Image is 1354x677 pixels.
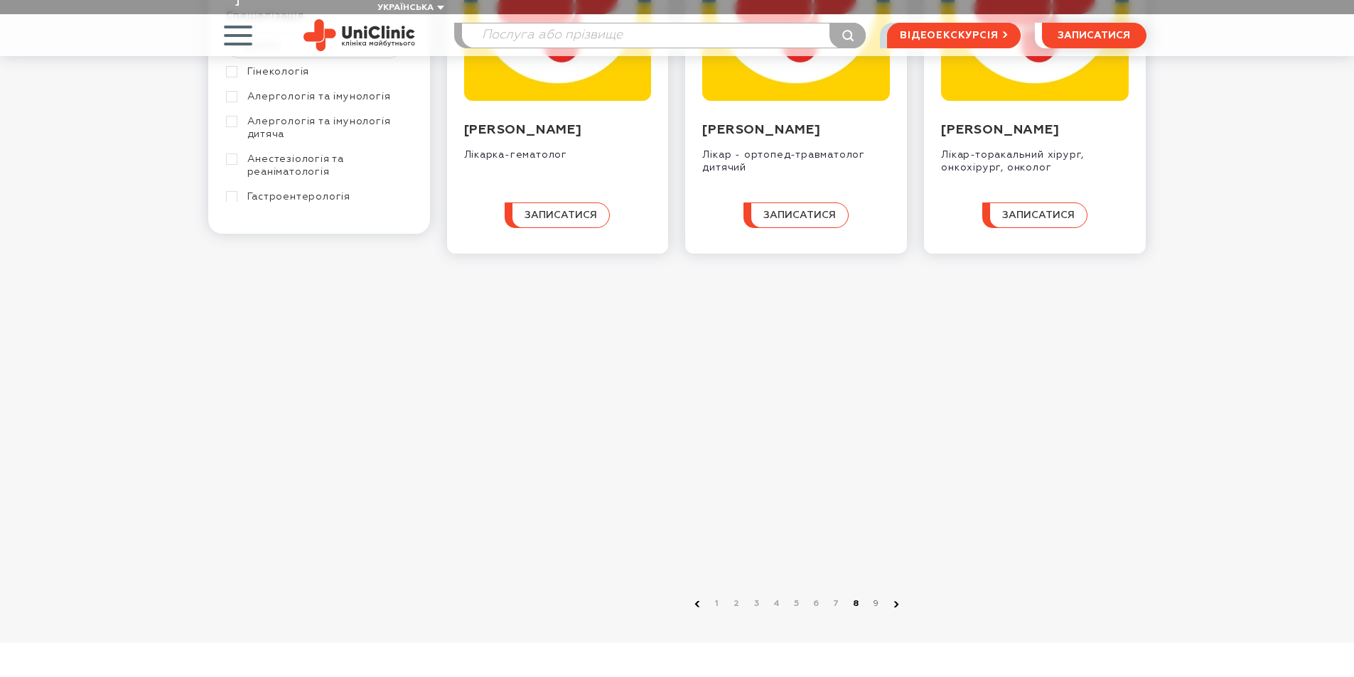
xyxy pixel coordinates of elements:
div: Лікар - ортопед-травматолог дитячий [702,138,890,174]
span: записатися [1058,31,1130,40]
a: [PERSON_NAME] [702,124,820,136]
a: 1 [710,597,724,611]
span: записатися [763,210,836,220]
a: 2 [730,597,744,611]
input: Послуга або прізвище [462,23,866,48]
button: записатися [505,202,610,228]
a: Гастроентерологія [226,190,409,203]
a: Алергологія та імунологія [226,90,409,103]
a: [PERSON_NAME] [464,124,582,136]
a: 7 [829,597,844,611]
a: 3 [750,597,764,611]
div: Лікар-торакальний хірург, онкохірург, онколог [941,138,1129,174]
a: 8 [849,597,864,611]
img: Uniclinic [303,19,415,51]
a: 4 [770,597,784,611]
span: записатися [525,210,597,220]
a: Анестезіологія та реаніматологія [226,153,409,178]
a: 6 [810,597,824,611]
a: [PERSON_NAME] [941,124,1059,136]
div: Лікарка-гематолог [464,138,652,161]
button: записатися [1042,23,1146,48]
a: Алергологія та імунологія дитяча [226,115,409,141]
a: відеоекскурсія [887,23,1020,48]
span: записатися [1002,210,1075,220]
a: 5 [790,597,804,611]
a: Гінекологія [226,65,409,78]
button: записатися [743,202,849,228]
button: Українська [374,3,444,13]
span: Українська [377,4,434,12]
button: записатися [982,202,1087,228]
span: відеоекскурсія [900,23,998,48]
